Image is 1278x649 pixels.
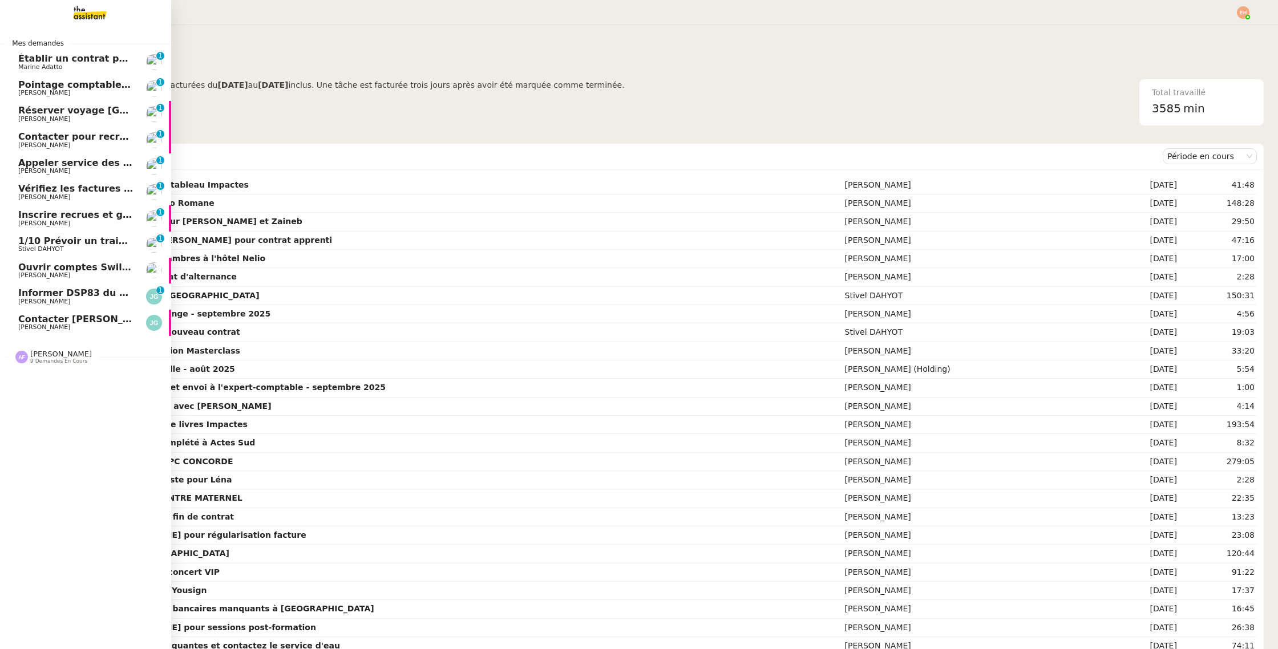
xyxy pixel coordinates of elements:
[843,508,1105,526] td: [PERSON_NAME]
[156,156,164,164] nz-badge-sup: 1
[60,493,242,502] strong: Vérification IMPACT - CENTRE MATERNEL
[1104,600,1179,618] td: [DATE]
[1104,545,1179,563] td: [DATE]
[1104,342,1179,360] td: [DATE]
[18,105,215,116] span: Réserver voyage [GEOGRAPHIC_DATA]
[1179,213,1257,231] td: 29:50
[1152,102,1181,115] span: 3585
[146,54,162,70] img: users%2Fu5utAm6r22Q2efrA9GW4XXK0tp42%2Favatar%2Fec7cfc88-a6c7-457c-b43b-5a2740bdf05f
[1104,563,1179,582] td: [DATE]
[58,145,1163,168] div: Demandes
[1179,287,1257,305] td: 150:31
[1179,434,1257,452] td: 8:32
[1104,416,1179,434] td: [DATE]
[146,106,162,122] img: users%2FtFhOaBya8rNVU5KG7br7ns1BCvi2%2Favatar%2Faa8c47da-ee6c-4101-9e7d-730f2e64f978
[156,104,164,112] nz-badge-sup: 1
[843,397,1105,416] td: [PERSON_NAME]
[1179,305,1257,323] td: 4:56
[1104,305,1179,323] td: [DATE]
[1104,250,1179,268] td: [DATE]
[60,623,316,632] strong: Contacter [PERSON_NAME] pour sessions post-formation
[1104,582,1179,600] td: [DATE]
[843,213,1105,231] td: [PERSON_NAME]
[60,401,272,411] strong: Organiser une rencontre avec [PERSON_NAME]
[1104,379,1179,397] td: [DATE]
[1104,268,1179,286] td: [DATE]
[1179,232,1257,250] td: 47:16
[18,271,70,279] span: [PERSON_NAME]
[18,193,70,201] span: [PERSON_NAME]
[843,600,1105,618] td: [PERSON_NAME]
[843,176,1105,194] td: [PERSON_NAME]
[1179,471,1257,489] td: 2:28
[60,291,260,300] strong: 19/09 Organiser séjour [GEOGRAPHIC_DATA]
[158,286,163,297] p: 1
[18,131,251,142] span: Contacter pour recrutement [PERSON_NAME]
[158,234,163,245] p: 1
[1104,526,1179,545] td: [DATE]
[843,434,1105,452] td: [PERSON_NAME]
[18,115,70,123] span: [PERSON_NAME]
[146,289,162,305] img: svg
[30,350,92,358] span: [PERSON_NAME]
[18,323,70,331] span: [PERSON_NAME]
[30,358,87,364] span: 9 demandes en cours
[843,342,1105,360] td: [PERSON_NAME]
[1104,619,1179,637] td: [DATE]
[843,619,1105,637] td: [PERSON_NAME]
[60,604,374,613] strong: [PERSON_NAME] relevés bancaires manquants à [GEOGRAPHIC_DATA]
[843,416,1105,434] td: [PERSON_NAME]
[1179,194,1257,213] td: 148:28
[1179,268,1257,286] td: 2:28
[1179,250,1257,268] td: 17:00
[18,262,295,273] span: Ouvrir comptes Swile pour [PERSON_NAME] et Zaineb
[18,245,64,253] span: Stivel DAHYOT
[18,220,70,227] span: [PERSON_NAME]
[843,379,1105,397] td: [PERSON_NAME]
[843,471,1105,489] td: [PERSON_NAME]
[158,182,163,192] p: 1
[158,208,163,218] p: 1
[146,262,162,278] img: users%2FtFhOaBya8rNVU5KG7br7ns1BCvi2%2Favatar%2Faa8c47da-ee6c-4101-9e7d-730f2e64f978
[18,89,70,96] span: [PERSON_NAME]
[146,237,162,253] img: users%2FKIcnt4T8hLMuMUUpHYCYQM06gPC2%2Favatar%2F1dbe3bdc-0f95-41bf-bf6e-fc84c6569aaf
[146,315,162,331] img: svg
[158,52,163,62] p: 1
[18,79,216,90] span: Pointage comptable - septembre 2025
[1179,600,1257,618] td: 16:45
[843,360,1105,379] td: [PERSON_NAME] (Holding)
[843,453,1105,471] td: [PERSON_NAME]
[18,236,325,246] span: 1/10 Prévoir un train aller-retour pour [GEOGRAPHIC_DATA]
[1179,342,1257,360] td: 33:20
[1179,397,1257,416] td: 4:14
[1104,213,1179,231] td: [DATE]
[18,183,338,194] span: Vérifiez les factures manquantes et contactez le service d'eau
[60,217,302,226] strong: Ouvrir comptes Swile pour [PERSON_NAME] et Zaineb
[1179,453,1257,471] td: 279:05
[60,327,240,336] strong: Créer un devis pour un nouveau contrat
[1179,582,1257,600] td: 17:37
[146,159,162,175] img: users%2F0v3yA2ZOZBYwPN7V38GNVTYjOQj1%2Favatar%2Fa58eb41e-cbb7-4128-9131-87038ae72dcb
[60,530,306,540] strong: Contacter [PERSON_NAME] pour régularisation facture
[146,210,162,226] img: users%2FtFhOaBya8rNVU5KG7br7ns1BCvi2%2Favatar%2Faa8c47da-ee6c-4101-9e7d-730f2e64f978
[146,80,162,96] img: users%2FABbKNE6cqURruDjcsiPjnOKQJp72%2Favatar%2F553dd27b-fe40-476d-bebb-74bc1599d59c
[1179,508,1257,526] td: 13:23
[1179,176,1257,194] td: 41:48
[843,545,1105,563] td: [PERSON_NAME]
[1104,397,1179,416] td: [DATE]
[843,287,1105,305] td: Stivel DAHYOT
[158,104,163,114] p: 1
[843,305,1105,323] td: [PERSON_NAME]
[1104,471,1179,489] td: [DATE]
[1179,545,1257,563] td: 120:44
[156,52,164,60] nz-badge-sup: 1
[843,268,1105,286] td: [PERSON_NAME]
[843,323,1105,342] td: Stivel DAHYOT
[1179,619,1257,637] td: 26:38
[18,298,70,305] span: [PERSON_NAME]
[1104,194,1179,213] td: [DATE]
[288,80,624,90] span: inclus. Une tâche est facturée trois jours après avoir été marquée comme terminée.
[843,489,1105,508] td: [PERSON_NAME]
[60,549,229,558] strong: Envoyer fleurs à [GEOGRAPHIC_DATA]
[18,209,217,220] span: Inscrire recrues et gérer fin de contrat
